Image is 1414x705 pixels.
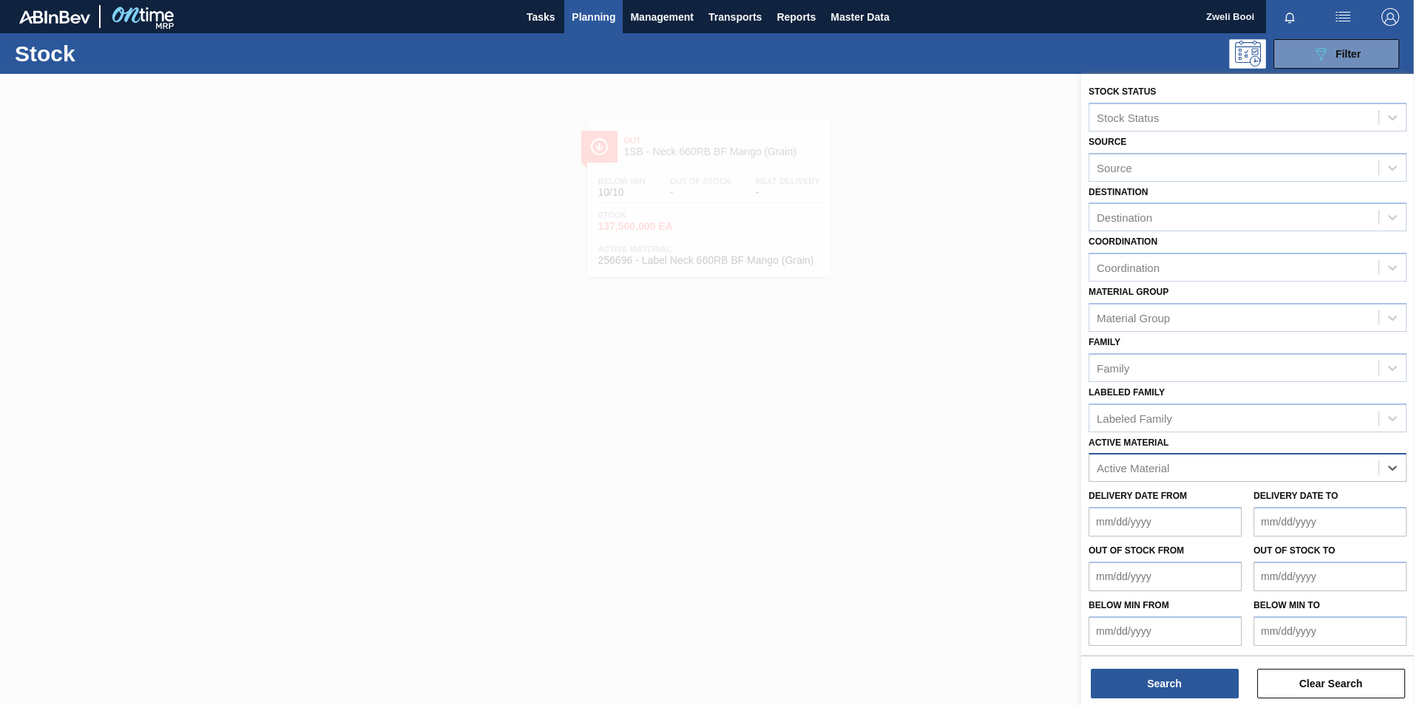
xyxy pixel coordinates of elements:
span: Master Data [831,8,889,26]
span: Management [630,8,694,26]
label: Stock Status [1089,86,1156,97]
div: Coordination [1097,262,1160,274]
input: mm/dd/yyyy [1254,616,1407,646]
span: Transports [708,8,762,26]
label: Source [1089,137,1126,147]
img: userActions [1334,8,1352,26]
label: Out of Stock from [1089,545,1184,556]
button: Filter [1273,39,1399,69]
label: Below Min to [1254,600,1320,610]
label: Labeled Family [1089,387,1165,398]
button: Notifications [1266,7,1313,27]
input: mm/dd/yyyy [1254,562,1407,591]
label: Below Min from [1089,600,1169,610]
input: mm/dd/yyyy [1254,507,1407,537]
label: Active Material [1089,437,1168,448]
div: Stock Status [1097,111,1159,123]
img: Logout [1381,8,1399,26]
label: Material Group [1089,287,1168,297]
label: Destination [1089,187,1148,197]
div: Programming: no user selected [1229,39,1266,69]
div: Source [1097,161,1132,174]
span: Filter [1336,48,1361,60]
input: mm/dd/yyyy [1089,616,1242,646]
span: Reports [777,8,816,26]
label: Family [1089,337,1120,347]
div: Family [1097,361,1129,374]
h1: Stock [15,45,236,62]
input: mm/dd/yyyy [1089,507,1242,537]
label: Delivery Date from [1089,491,1187,501]
div: Labeled Family [1097,412,1172,424]
div: Active Material [1097,462,1169,474]
label: Delivery Date to [1254,491,1338,501]
img: TNhmsLtSVTkK8tSr43FrP2fwEKptu5GPRR3wAAAABJRU5ErkJggg== [19,10,90,24]
label: Out of Stock to [1254,545,1335,556]
div: Destination [1097,211,1152,224]
label: Coordination [1089,236,1157,247]
div: Material Group [1097,311,1170,324]
span: Planning [572,8,615,26]
span: Tasks [524,8,557,26]
input: mm/dd/yyyy [1089,562,1242,591]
